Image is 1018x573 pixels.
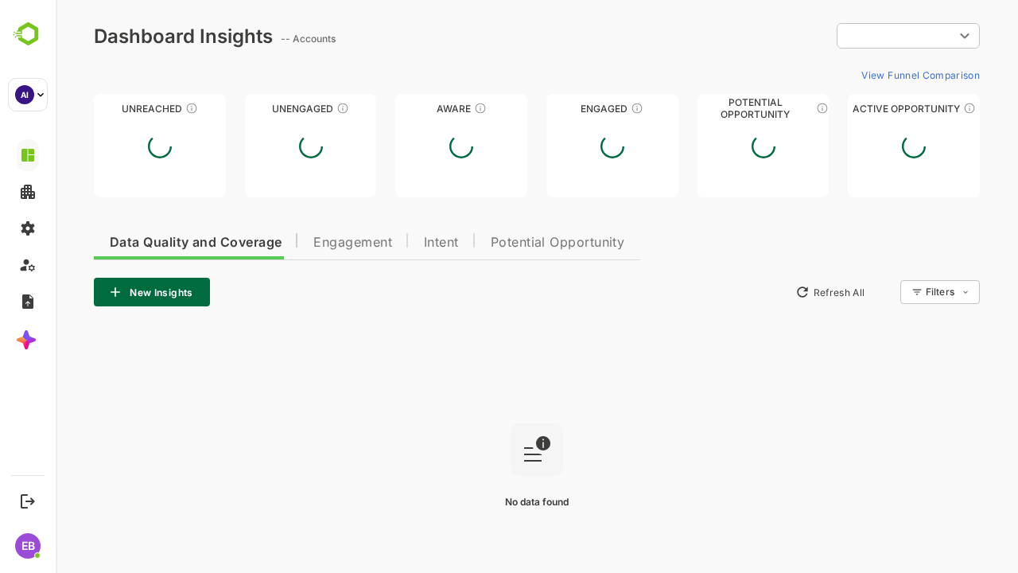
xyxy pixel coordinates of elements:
img: BambooboxLogoMark.f1c84d78b4c51b1a7b5f700c9845e183.svg [8,19,49,49]
div: These accounts have not shown enough engagement and need nurturing [281,102,293,115]
div: Filters [870,286,899,298]
div: EB [15,533,41,559]
span: Intent [368,236,403,249]
div: Aware [340,103,472,115]
div: These accounts have just entered the buying cycle and need further nurturing [418,102,431,115]
div: These accounts have not been engaged with for a defined time period [130,102,142,115]
ag: -- Accounts [225,33,285,45]
span: No data found [449,496,513,508]
div: These accounts have open opportunities which might be at any of the Sales Stages [907,102,920,115]
div: ​ [781,21,924,50]
span: Potential Opportunity [435,236,569,249]
button: Logout [17,490,38,512]
div: Potential Opportunity [642,103,774,115]
span: Engagement [258,236,336,249]
button: View Funnel Comparison [799,62,924,88]
div: Dashboard Insights [38,25,217,48]
div: These accounts are warm, further nurturing would qualify them to MQAs [575,102,588,115]
button: Refresh All [732,279,816,305]
div: Filters [868,278,924,306]
div: Unengaged [189,103,321,115]
div: Unreached [38,103,170,115]
div: Active Opportunity [792,103,924,115]
button: New Insights [38,278,154,306]
div: These accounts are MQAs and can be passed on to Inside Sales [760,102,773,115]
div: Engaged [491,103,623,115]
div: AI [15,85,34,104]
span: Data Quality and Coverage [54,236,226,249]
